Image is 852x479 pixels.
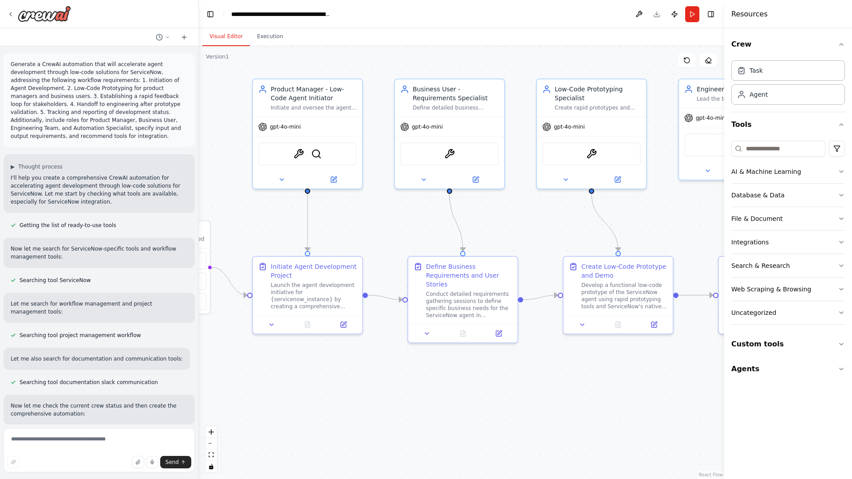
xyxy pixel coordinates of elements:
[581,282,667,310] div: Develop a functional low-code prototype of the ServiceNow agent using rapid prototyping tools and...
[11,245,188,261] p: Now let me search for ServiceNow-specific tools and workflow management tools:
[731,207,845,230] button: File & Document
[697,85,783,94] div: Engineering Team Lead
[731,254,845,277] button: Search & Research
[523,291,558,304] g: Edge from 621455f3-7391-43ff-97b4-372c5585056b to e1e4d1e6-85bc-404a-b691-0df3526efb15
[177,32,191,43] button: Start a new chat
[11,355,183,363] p: Let me also search for documentation and communication tools:
[252,256,363,334] div: Initiate Agent Development ProjectLaunch the agent development initiative for {servicenow_instanc...
[20,379,158,386] span: Searching tool documentation slack communication
[555,85,641,102] div: Low-Code Prototyping Specialist
[731,137,845,332] div: Tools
[202,27,250,46] button: Visual Editor
[749,90,768,99] div: Agent
[592,174,643,185] button: Open in side panel
[160,456,191,468] button: Send
[271,104,357,111] div: Initiate and oversee the agent development process for {servicenow_instance}, ensuring alignment ...
[731,238,769,247] div: Integrations
[205,426,217,438] button: zoom in
[308,174,359,185] button: Open in side panel
[697,95,783,102] div: Lead the technical implementation of validated ServiceNow agent prototypes, ensuring production-r...
[289,319,327,330] button: No output available
[293,149,304,159] img: Notion MCP Server
[699,472,723,477] a: React Flow attribution
[11,163,15,170] span: ▶
[271,262,357,280] div: Initiate Agent Development Project
[166,459,179,466] span: Send
[303,194,312,251] g: Edge from a804b4d8-0869-4787-9fbf-59dc85db5ff1 to c25a0d79-e0de-4c5d-8788-8d249ea5242e
[119,220,211,314] div: TriggersNo triggers configured
[731,9,768,20] h4: Resources
[394,79,505,189] div: Business User - Requirements SpecialistDefine detailed business requirements and user stories for...
[731,231,845,254] button: Integrations
[20,277,91,284] span: Searching tool ServiceNow
[731,160,845,183] button: AI & Machine Learning
[731,301,845,324] button: Uncategorized
[731,285,811,294] div: Web Scraping & Browsing
[212,263,247,300] g: Edge from triggers to c25a0d79-e0de-4c5d-8788-8d249ea5242e
[328,319,359,330] button: Open in side panel
[413,104,499,111] div: Define detailed business requirements and user stories for {servicenow_instance} agent developmen...
[152,32,174,43] button: Switch to previous chat
[205,426,217,472] div: React Flow controls
[426,291,512,319] div: Conduct detailed requirements gathering sessions to define specific business needs for the Servic...
[412,123,443,130] span: gpt-4o-mini
[311,149,322,159] img: SerperDevTool
[731,112,845,137] button: Tools
[11,60,188,140] p: Generate a CrewAI automation that will accelerate agent development through low-code solutions fo...
[204,8,217,20] button: Hide left sidebar
[20,222,116,229] span: Getting the list of ready-to-use tools
[11,300,188,316] p: Let me search for workflow management and project management tools:
[407,256,518,343] div: Define Business Requirements and User StoriesConduct detailed requirements gathering sessions to ...
[146,456,158,468] button: Click to speak your automation idea
[731,57,845,112] div: Crew
[731,278,845,301] button: Web Scraping & Browsing
[444,328,482,339] button: No output available
[639,319,669,330] button: Open in side panel
[11,402,188,418] p: Now let me check the current crew status and then create the comprehensive automation:
[271,85,357,102] div: Product Manager - Low-Code Agent Initiator
[205,449,217,461] button: fit view
[749,66,763,75] div: Task
[554,123,585,130] span: gpt-4o-mini
[705,8,717,20] button: Hide right sidebar
[11,174,188,206] p: I'll help you create a comprehensive CrewAI automation for accelerating agent development through...
[678,291,713,300] g: Edge from e1e4d1e6-85bc-404a-b691-0df3526efb15 to 2bf6d5cd-bfc9-4113-8abe-9f4977e5188d
[413,85,499,102] div: Business User - Requirements Specialist
[563,256,674,334] div: Create Low-Code Prototype and DemoDevelop a functional low-code prototype of the ServiceNow agent...
[586,149,597,159] img: Browserbase
[731,167,801,176] div: AI & Machine Learning
[252,79,363,189] div: Product Manager - Low-Code Agent InitiatorInitiate and oversee the agent development process for ...
[696,114,727,122] span: gpt-4o-mini
[731,332,845,357] button: Custom tools
[581,262,667,280] div: Create Low-Code Prototype and Demo
[731,32,845,57] button: Crew
[368,291,402,304] g: Edge from c25a0d79-e0de-4c5d-8788-8d249ea5242e to 621455f3-7391-43ff-97b4-372c5585056b
[444,149,455,159] img: Notion MCP Server
[250,27,290,46] button: Execution
[132,456,144,468] button: Upload files
[205,438,217,449] button: zoom out
[20,332,141,339] span: Searching tool project management workflow
[271,282,357,310] div: Launch the agent development initiative for {servicenow_instance} by creating a comprehensive pro...
[205,461,217,472] button: toggle interactivity
[426,262,512,289] div: Define Business Requirements and User Stories
[445,194,467,251] g: Edge from 334e4795-81ad-49d2-a8f0-19b0623b09c9 to 621455f3-7391-43ff-97b4-372c5585056b
[450,174,501,185] button: Open in side panel
[18,163,63,170] span: Thought process
[587,194,623,251] g: Edge from 3ee62b2d-0598-4aa9-8838-12f599f628b5 to e1e4d1e6-85bc-404a-b691-0df3526efb15
[731,357,845,381] button: Agents
[206,53,229,60] div: Version 1
[555,104,641,111] div: Create rapid prototypes and proof-of-concepts for ServiceNow agents using low-code tools and plat...
[731,261,790,270] div: Search & Research
[231,10,331,19] nav: breadcrumb
[731,214,783,223] div: File & Document
[731,191,785,200] div: Database & Data
[7,456,20,468] button: Improve this prompt
[536,79,647,189] div: Low-Code Prototyping SpecialistCreate rapid prototypes and proof-of-concepts for ServiceNow agent...
[270,123,301,130] span: gpt-4o-mini
[18,6,71,22] img: Logo
[731,184,845,207] button: Database & Data
[11,163,63,170] button: ▶Thought process
[600,319,637,330] button: No output available
[678,79,789,181] div: Engineering Team LeadLead the technical implementation of validated ServiceNow agent prototypes, ...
